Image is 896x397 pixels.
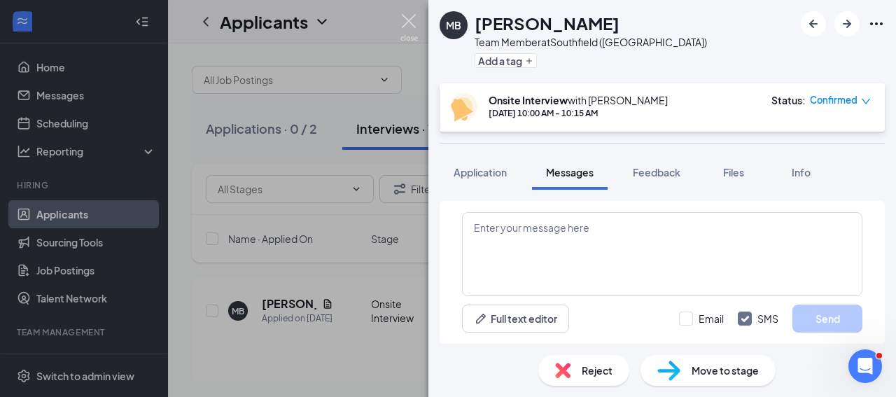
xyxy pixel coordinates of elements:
svg: Pen [474,312,488,326]
button: PlusAdd a tag [475,53,537,68]
span: Info [792,166,811,179]
div: MB [446,18,461,32]
span: down [861,97,871,106]
div: Team Member at Southfield ([GEOGRAPHIC_DATA]) [475,35,707,49]
span: Files [723,166,744,179]
svg: ArrowRight [839,15,855,32]
div: with [PERSON_NAME] [489,93,668,107]
button: ArrowRight [834,11,860,36]
svg: ArrowLeftNew [805,15,822,32]
div: [DATE] 10:00 AM - 10:15 AM [489,107,668,119]
iframe: Intercom live chat [848,349,882,383]
span: Move to stage [692,363,759,378]
svg: Plus [525,57,533,65]
div: Status : [771,93,806,107]
button: Full text editorPen [462,305,569,333]
button: Send [792,305,862,333]
span: Reject [582,363,612,378]
svg: Ellipses [868,15,885,32]
span: Confirmed [810,93,857,107]
button: ArrowLeftNew [801,11,826,36]
span: Application [454,166,507,179]
h1: [PERSON_NAME] [475,11,619,35]
span: Feedback [633,166,680,179]
b: Onsite Interview [489,94,568,106]
span: Messages [546,166,594,179]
